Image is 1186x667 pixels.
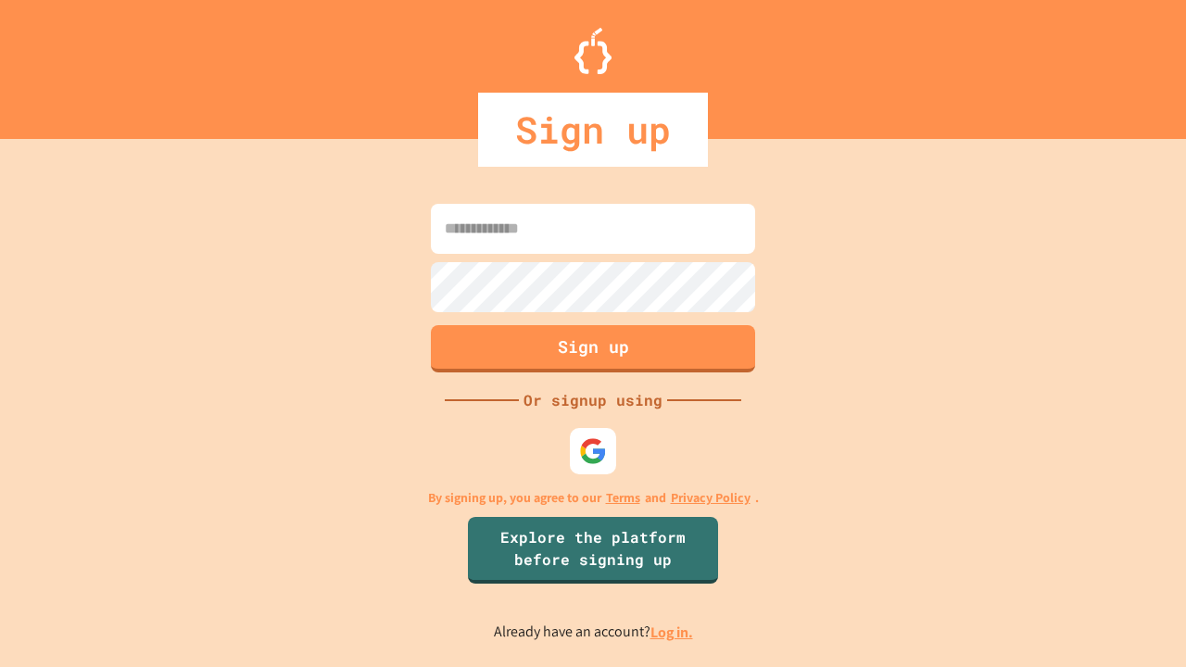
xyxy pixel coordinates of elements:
[494,621,693,644] p: Already have an account?
[468,517,718,584] a: Explore the platform before signing up
[671,488,751,508] a: Privacy Policy
[574,28,612,74] img: Logo.svg
[478,93,708,167] div: Sign up
[519,389,667,411] div: Or signup using
[428,488,759,508] p: By signing up, you agree to our and .
[431,325,755,372] button: Sign up
[579,437,607,465] img: google-icon.svg
[650,623,693,642] a: Log in.
[606,488,640,508] a: Terms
